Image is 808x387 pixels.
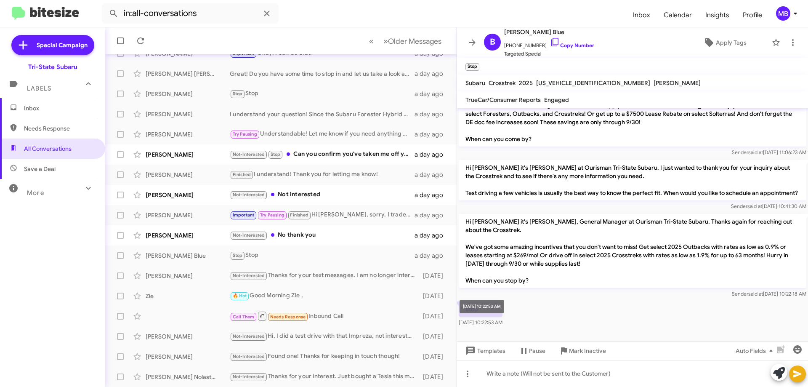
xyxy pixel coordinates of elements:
[230,170,415,179] div: I understand! Thank you for letting me know!
[233,354,265,359] span: Not-Interested
[419,352,450,361] div: [DATE]
[364,32,379,50] button: Previous
[230,89,415,99] div: Stop
[364,32,447,50] nav: Page navigation example
[460,300,504,313] div: [DATE] 10:22:53 AM
[732,149,806,155] span: Sender [DATE] 11:06:23 AM
[415,90,450,98] div: a day ago
[146,332,230,341] div: [PERSON_NAME]
[233,91,243,96] span: Stop
[146,272,230,280] div: [PERSON_NAME]
[146,251,230,260] div: [PERSON_NAME] Blue
[230,69,415,78] div: Great! Do you have some time to stop in and let us take a look and get you the offer?
[230,372,419,382] div: Thanks for your interest. Just bought a Tesla this morning.
[419,373,450,381] div: [DATE]
[24,165,56,173] span: Save a Deal
[102,3,279,24] input: Search
[732,291,806,297] span: Sender [DATE] 10:22:18 AM
[230,271,419,280] div: Thanks for your text messages. I am no longer interested in the vehicle. Maybe in a year or two. ...
[489,79,516,87] span: Crosstrek
[146,352,230,361] div: [PERSON_NAME]
[550,42,594,48] a: Copy Number
[230,230,415,240] div: No thank you
[146,373,230,381] div: [PERSON_NAME] Nolastname121491831
[230,352,419,361] div: Found one! Thanks for keeping in touch though!
[378,32,447,50] button: Next
[504,50,594,58] span: Targeted Special
[233,152,265,157] span: Not-Interested
[271,152,281,157] span: Stop
[230,129,415,139] div: Understandable! Let me know if you need anything down the road and thank you for letting me know!
[536,79,650,87] span: [US_VEHICLE_IDENTIFICATION_NUMBER]
[415,231,450,240] div: a day ago
[504,27,594,37] span: [PERSON_NAME] Blue
[146,130,230,139] div: [PERSON_NAME]
[748,291,763,297] span: said at
[415,69,450,78] div: a day ago
[464,343,505,358] span: Templates
[233,374,265,379] span: Not-Interested
[654,79,701,87] span: [PERSON_NAME]
[233,273,265,278] span: Not-Interested
[415,191,450,199] div: a day ago
[146,171,230,179] div: [PERSON_NAME]
[529,343,545,358] span: Pause
[233,192,265,198] span: Not-Interested
[233,212,255,218] span: Important
[146,69,230,78] div: [PERSON_NAME] [PERSON_NAME]
[569,343,606,358] span: Mark Inactive
[146,90,230,98] div: [PERSON_NAME]
[230,291,419,301] div: Good Morning ZIe ,
[544,96,569,104] span: Engaged
[230,210,415,220] div: Hi [PERSON_NAME], sorry, I traded it in already
[716,35,747,50] span: Apply Tags
[146,150,230,159] div: [PERSON_NAME]
[233,293,247,299] span: 🔥 Hot
[233,172,251,177] span: Finished
[24,104,96,112] span: Inbox
[383,36,388,46] span: »
[415,130,450,139] div: a day ago
[415,110,450,118] div: a day ago
[657,3,699,27] span: Calendar
[146,292,230,300] div: Zie
[465,63,479,71] small: Stop
[504,37,594,50] span: [PHONE_NUMBER]
[388,37,441,46] span: Older Messages
[731,203,806,209] span: Sender [DATE] 10:41:30 AM
[230,190,415,200] div: Not interested
[419,332,450,341] div: [DATE]
[230,331,419,341] div: Hi, I did a test drive with that Impreza, not interested anymore. Am not interested in Outbacks (...
[748,149,763,155] span: said at
[465,79,485,87] span: Subaru
[419,272,450,280] div: [DATE]
[270,314,306,320] span: Needs Response
[233,131,257,137] span: Try Pausing
[233,314,255,320] span: Call Them
[415,211,450,219] div: a day ago
[626,3,657,27] a: Inbox
[747,203,762,209] span: said at
[776,6,790,21] div: MB
[369,36,374,46] span: «
[11,35,94,55] a: Special Campaign
[260,212,284,218] span: Try Pausing
[233,232,265,238] span: Not-Interested
[699,3,736,27] a: Insights
[415,251,450,260] div: a day ago
[512,343,552,358] button: Pause
[37,41,88,49] span: Special Campaign
[27,85,51,92] span: Labels
[290,212,308,218] span: Finished
[230,110,415,118] div: I understand your question! Since the Subaru Forester Hybrid uses both gas and electric power, it...
[230,251,415,260] div: Stop
[465,96,541,104] span: TrueCar/Consumer Reports
[459,319,502,326] span: [DATE] 10:22:53 AM
[233,253,243,258] span: Stop
[490,35,495,49] span: B
[736,3,769,27] span: Profile
[27,189,44,197] span: More
[459,214,806,288] p: Hi [PERSON_NAME] it's [PERSON_NAME], General Manager at Ourisman Tri-State Subaru. Thanks again f...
